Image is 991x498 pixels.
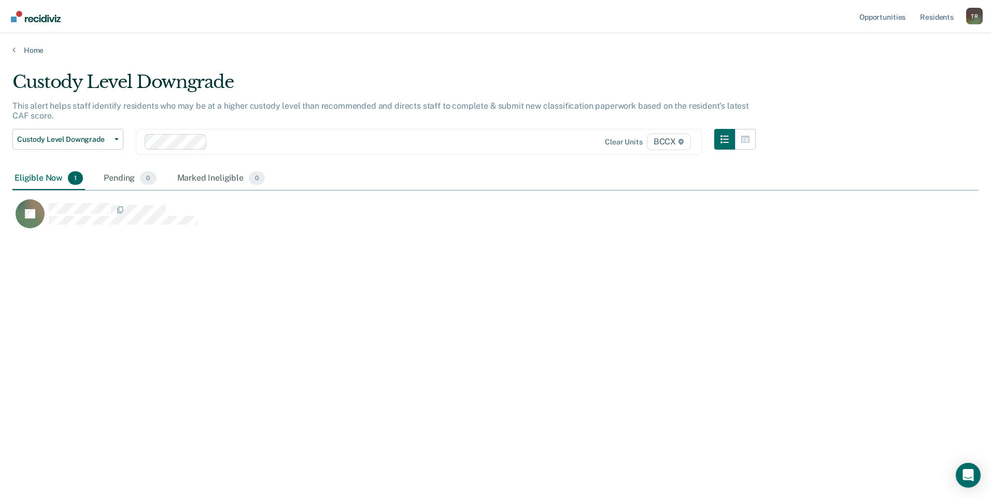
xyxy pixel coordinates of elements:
[175,167,267,190] div: Marked Ineligible0
[12,101,749,121] p: This alert helps staff identify residents who may be at a higher custody level than recommended a...
[12,199,858,240] div: CaseloadOpportunityCell-00612199
[17,135,110,144] span: Custody Level Downgrade
[140,171,156,185] span: 0
[12,46,979,55] a: Home
[12,167,85,190] div: Eligible Now1
[12,129,123,150] button: Custody Level Downgrade
[102,167,158,190] div: Pending0
[956,463,981,488] div: Open Intercom Messenger
[12,71,756,101] div: Custody Level Downgrade
[966,8,983,24] button: Profile dropdown button
[68,171,83,185] span: 1
[605,138,643,147] div: Clear units
[249,171,265,185] span: 0
[11,11,61,22] img: Recidiviz
[647,134,691,150] span: BCCX
[966,8,983,24] div: T R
